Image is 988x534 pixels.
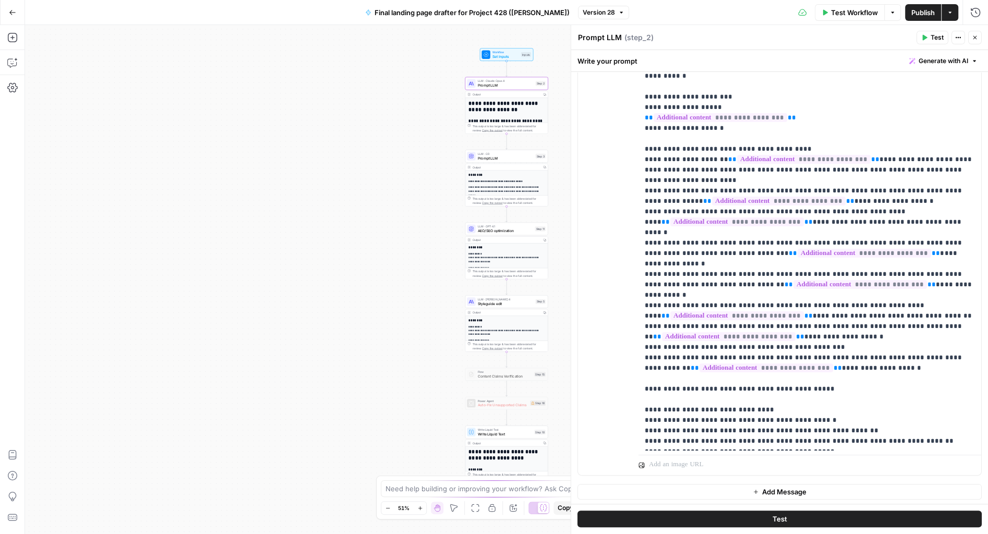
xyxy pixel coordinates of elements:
[478,428,533,432] span: Write Liquid Text
[465,368,548,381] div: FlowContent Claims VerificationStep 15
[478,297,534,301] span: LLM · [PERSON_NAME] 4
[505,279,507,295] g: Edge from step_11 to step_5
[505,381,507,396] g: Edge from step_15 to step_16
[478,398,528,403] span: Power Agent
[478,370,533,374] span: Flow
[465,48,548,61] div: WorkflowSet InputsInputs
[505,409,507,425] g: Edge from step_16 to step_10
[505,206,507,222] g: Edge from step_3 to step_11
[535,299,545,304] div: Step 5
[577,511,982,528] button: Test
[535,226,546,231] div: Step 11
[472,197,545,205] div: This output is too large & has been abbreviated for review. to view the full content.
[478,79,534,83] span: LLM · Claude Opus 4
[931,33,944,42] span: Test
[905,54,982,68] button: Generate with AI
[762,487,806,497] span: Add Message
[624,32,654,43] span: ( step_2 )
[571,50,988,71] div: Write your prompt
[398,504,409,512] span: 51%
[535,81,545,86] div: Step 2
[553,501,577,515] button: Copy
[375,7,570,18] span: Final landing page drafter for Project 428 ([PERSON_NAME])
[472,92,539,96] div: Output
[472,165,539,169] div: Output
[478,224,533,228] span: LLM · GPT-4.1
[534,372,546,377] div: Step 15
[472,124,545,132] div: This output is too large & has been abbreviated for review. to view the full content.
[482,129,502,132] span: Copy the output
[815,4,884,21] button: Test Workflow
[478,373,533,379] span: Content Claims Verification
[492,54,519,59] span: Set Inputs
[468,372,474,377] img: vrinnnclop0vshvmafd7ip1g7ohf
[534,430,546,434] div: Step 10
[478,152,534,156] span: LLM · O3
[578,32,622,43] textarea: Prompt LLM
[478,431,533,436] span: Write Liquid Text
[521,52,531,57] div: Inputs
[482,274,502,277] span: Copy the output
[472,269,545,277] div: This output is too large & has been abbreviated for review. to view the full content.
[472,441,539,445] div: Output
[505,61,507,77] g: Edge from start to step_2
[535,154,545,159] div: Step 3
[478,403,528,408] span: Auto-Fix Unsupported Claims
[482,201,502,204] span: Copy the output
[578,6,629,19] button: Version 28
[478,228,533,233] span: AEO/SEO optimization
[911,7,935,18] span: Publish
[577,484,982,500] button: Add Message
[578,26,630,475] div: userDelete
[478,301,534,306] span: Styleguide edit
[492,50,519,54] span: Workflow
[919,56,968,66] span: Generate with AI
[772,514,787,525] span: Test
[530,400,546,406] div: Step 16
[505,351,507,367] g: Edge from step_5 to step_15
[583,8,615,17] span: Version 28
[472,310,539,314] div: Output
[917,31,948,44] button: Test
[359,4,576,21] button: Final landing page drafter for Project 428 ([PERSON_NAME])
[905,4,941,21] button: Publish
[478,82,534,88] span: Prompt LLM
[831,7,878,18] span: Test Workflow
[472,238,539,242] div: Output
[558,503,573,513] span: Copy
[472,342,545,350] div: This output is too large & has been abbreviated for review. to view the full content.
[472,472,545,481] div: This output is too large & has been abbreviated for review. to view the full content.
[478,155,534,161] span: Prompt LLM
[482,347,502,350] span: Copy the output
[505,133,507,149] g: Edge from step_2 to step_3
[465,397,548,410] div: Power AgentAuto-Fix Unsupported ClaimsStep 16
